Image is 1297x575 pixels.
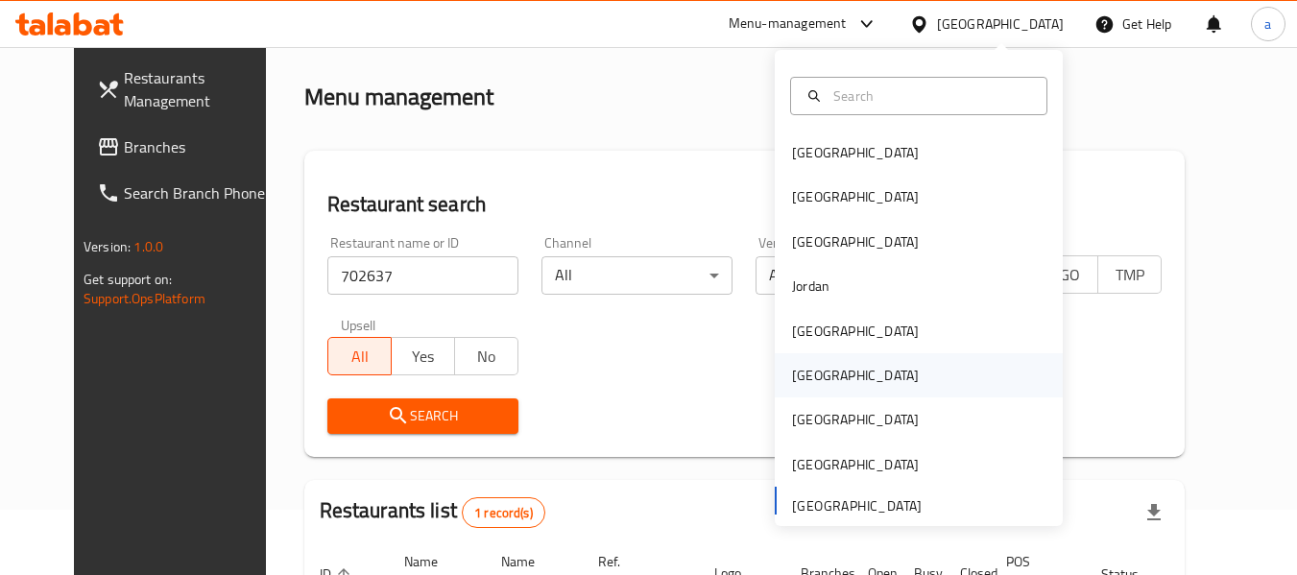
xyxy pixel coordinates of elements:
div: [GEOGRAPHIC_DATA] [792,454,919,475]
span: Search Branch Phone [124,181,276,204]
span: a [1264,13,1271,35]
button: Search [327,398,518,434]
button: No [454,337,518,375]
span: Branches [124,135,276,158]
div: Menu-management [729,12,847,36]
span: Yes [399,343,447,371]
h2: Restaurants list [320,496,545,528]
span: 1.0.0 [133,234,163,259]
span: TGO [1043,261,1091,289]
div: All [756,256,947,295]
span: No [463,343,511,371]
a: Support.OpsPlatform [84,286,205,311]
div: Total records count [462,497,545,528]
input: Search for restaurant name or ID.. [327,256,518,295]
div: [GEOGRAPHIC_DATA] [792,365,919,386]
span: Restaurants Management [124,66,276,112]
input: Search [826,85,1035,107]
div: [GEOGRAPHIC_DATA] [792,409,919,430]
div: Export file [1131,490,1177,536]
button: Yes [391,337,455,375]
a: Restaurants Management [82,55,291,124]
span: TMP [1106,261,1154,289]
div: [GEOGRAPHIC_DATA] [937,13,1064,35]
a: Branches [82,124,291,170]
button: TGO [1034,255,1098,294]
button: All [327,337,392,375]
h2: Restaurant search [327,190,1162,219]
div: Jordan [792,276,829,297]
span: All [336,343,384,371]
div: [GEOGRAPHIC_DATA] [792,321,919,342]
div: [GEOGRAPHIC_DATA] [792,231,919,252]
button: TMP [1097,255,1162,294]
div: [GEOGRAPHIC_DATA] [792,142,919,163]
a: Search Branch Phone [82,170,291,216]
label: Upsell [341,318,376,331]
span: Get support on: [84,267,172,292]
div: All [541,256,733,295]
span: Version: [84,234,131,259]
span: Search [343,404,503,428]
div: [GEOGRAPHIC_DATA] [792,186,919,207]
span: 1 record(s) [463,504,544,522]
h2: Menu management [304,82,493,112]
